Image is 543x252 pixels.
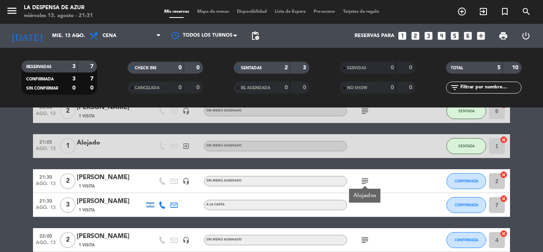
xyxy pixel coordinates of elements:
[60,197,76,213] span: 3
[72,76,76,82] strong: 3
[303,85,308,90] strong: 0
[206,238,242,241] span: Sin menú asignado
[60,173,76,189] span: 2
[60,103,76,119] span: 2
[135,66,157,70] span: CHECK INS
[409,85,414,90] strong: 0
[423,31,434,41] i: looks_3
[6,27,48,45] i: [DATE]
[391,65,394,70] strong: 0
[79,207,95,213] span: 1 Visita
[74,31,83,41] i: arrow_drop_down
[360,106,370,116] i: subject
[233,10,271,14] span: Disponibilidad
[36,181,56,190] span: ago. 13
[450,31,460,41] i: looks_5
[455,179,478,183] span: CONFIRMADA
[397,31,407,41] i: looks_one
[360,176,370,186] i: subject
[497,65,500,70] strong: 5
[353,191,376,200] div: Alojados
[206,144,242,147] span: Sin menú asignado
[409,65,414,70] strong: 0
[410,31,421,41] i: looks_two
[182,236,190,244] i: headset_mic
[36,146,56,155] span: ago. 13
[77,102,144,113] div: [PERSON_NAME]
[182,143,190,150] i: exit_to_app
[522,7,531,16] i: search
[90,85,95,91] strong: 0
[26,77,54,81] span: CONFIRMADA
[347,66,367,70] span: SERVIDAS
[500,136,508,144] i: cancel
[36,172,56,181] span: 21:30
[250,31,260,41] span: pending_actions
[72,64,76,69] strong: 3
[6,5,18,20] button: menu
[514,24,537,48] div: LOG OUT
[476,31,486,41] i: add_box
[206,109,242,112] span: Sin menú asignado
[6,5,18,17] i: menu
[512,65,520,70] strong: 10
[436,31,447,41] i: looks_4
[193,10,233,14] span: Mapa de mesas
[339,10,383,14] span: Tarjetas de regalo
[60,138,76,154] span: 1
[285,65,288,70] strong: 2
[36,205,56,214] span: ago. 13
[450,83,460,92] i: filter_list
[241,66,262,70] span: SENTADAS
[26,65,52,69] span: RESERVADAS
[458,109,475,113] span: SENTADA
[90,64,95,69] strong: 7
[60,232,76,248] span: 2
[72,85,76,91] strong: 0
[500,195,508,203] i: cancel
[446,103,486,119] button: SENTADA
[285,85,288,90] strong: 0
[79,183,95,189] span: 1 Visita
[446,197,486,213] button: CONFIRMADA
[498,31,508,41] span: print
[90,76,95,82] strong: 7
[500,230,508,238] i: cancel
[355,33,394,39] span: Reservas para
[24,12,93,20] div: miércoles 13. agosto - 21:31
[77,231,144,242] div: [PERSON_NAME]
[446,173,486,189] button: CONFIRMADA
[391,85,394,90] strong: 0
[457,7,467,16] i: add_circle_outline
[500,171,508,179] i: cancel
[77,196,144,207] div: [PERSON_NAME]
[79,113,95,119] span: 1 Visita
[178,65,182,70] strong: 0
[36,196,56,205] span: 21:30
[182,107,190,115] i: headset_mic
[24,4,93,12] div: La Despensa de Azur
[206,179,242,182] span: Sin menú asignado
[178,85,182,90] strong: 0
[182,178,190,185] i: headset_mic
[455,203,478,207] span: CONFIRMADA
[36,231,56,240] span: 22:00
[463,31,473,41] i: looks_6
[77,172,144,183] div: [PERSON_NAME]
[521,31,531,41] i: power_settings_new
[79,242,95,248] span: 1 Visita
[479,7,488,16] i: exit_to_app
[77,138,144,148] div: Alojado
[303,65,308,70] strong: 3
[36,137,56,146] span: 21:05
[26,86,58,90] span: SIN CONFIRMAR
[196,65,201,70] strong: 0
[160,10,193,14] span: Mis reservas
[206,203,225,206] span: A LA CARTA
[458,144,475,148] span: SENTADA
[347,86,367,90] span: NO SHOW
[451,66,463,70] span: TOTAL
[360,235,370,245] i: subject
[271,10,310,14] span: Lista de Espera
[196,85,201,90] strong: 0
